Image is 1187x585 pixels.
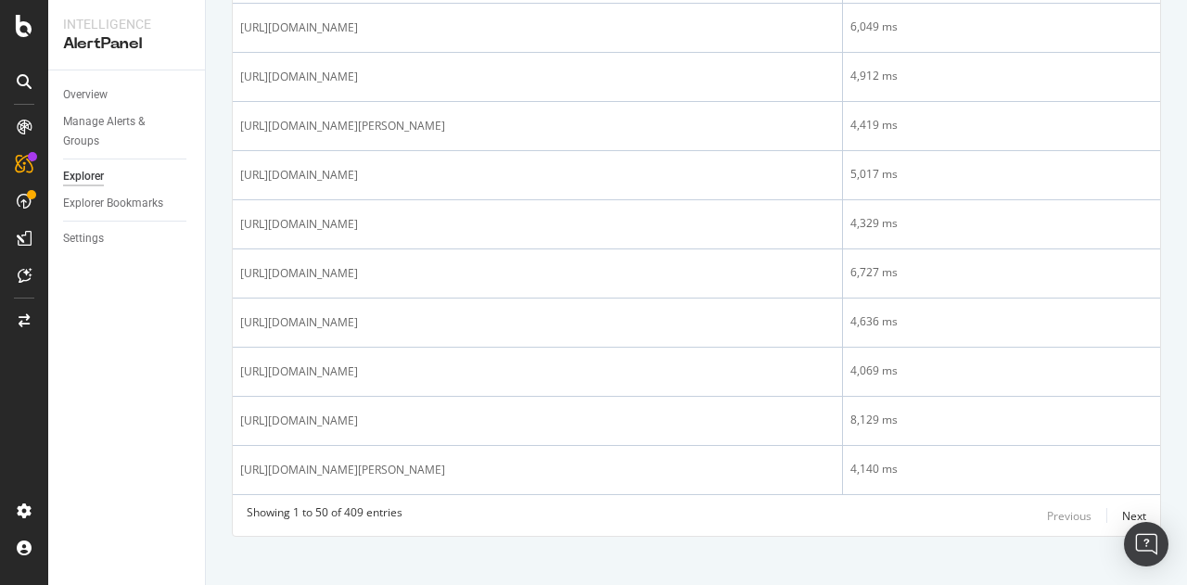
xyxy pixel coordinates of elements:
div: Open Intercom Messenger [1124,522,1168,566]
a: Settings [63,229,192,248]
span: [URL][DOMAIN_NAME] [240,215,358,234]
span: [URL][DOMAIN_NAME] [240,362,358,381]
button: Previous [1047,504,1091,527]
span: [URL][DOMAIN_NAME][PERSON_NAME] [240,461,445,479]
span: [URL][DOMAIN_NAME] [240,166,358,184]
span: [URL][DOMAIN_NAME] [240,19,358,37]
a: Explorer [63,167,192,186]
div: 4,419 ms [850,117,1153,134]
div: 4,636 ms [850,313,1153,330]
div: Overview [63,85,108,105]
div: Showing 1 to 50 of 409 entries [247,504,402,527]
div: Explorer Bookmarks [63,194,163,213]
a: Manage Alerts & Groups [63,112,192,151]
div: 4,069 ms [850,362,1153,379]
div: Settings [63,229,104,248]
button: Next [1122,504,1146,527]
div: 4,912 ms [850,68,1153,84]
div: 4,140 ms [850,461,1153,477]
a: Explorer Bookmarks [63,194,192,213]
div: Previous [1047,508,1091,524]
a: Overview [63,85,192,105]
span: [URL][DOMAIN_NAME] [240,264,358,283]
span: [URL][DOMAIN_NAME] [240,68,358,86]
span: [URL][DOMAIN_NAME][PERSON_NAME] [240,117,445,135]
div: Manage Alerts & Groups [63,112,174,151]
div: AlertPanel [63,33,190,55]
span: [URL][DOMAIN_NAME] [240,412,358,430]
span: [URL][DOMAIN_NAME] [240,313,358,332]
div: 6,049 ms [850,19,1153,35]
div: Intelligence [63,15,190,33]
div: 4,329 ms [850,215,1153,232]
div: Explorer [63,167,104,186]
div: 5,017 ms [850,166,1153,183]
div: Next [1122,508,1146,524]
div: 8,129 ms [850,412,1153,428]
div: 6,727 ms [850,264,1153,281]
